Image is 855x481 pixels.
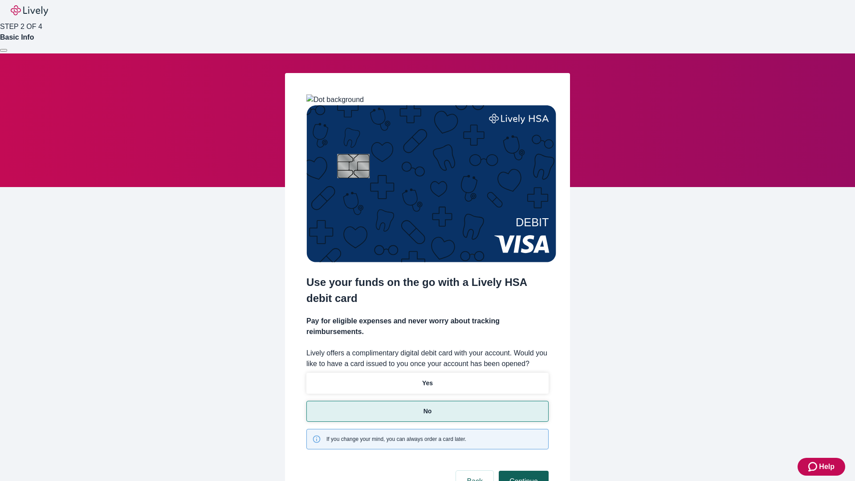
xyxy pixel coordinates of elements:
label: Lively offers a complimentary digital debit card with your account. Would you like to have a card... [306,348,549,369]
img: Dot background [306,94,364,105]
button: No [306,401,549,422]
button: Yes [306,373,549,394]
h2: Use your funds on the go with a Lively HSA debit card [306,274,549,306]
p: Yes [422,379,433,388]
h4: Pay for eligible expenses and never worry about tracking reimbursements. [306,316,549,337]
img: Debit card [306,105,556,262]
button: Zendesk support iconHelp [798,458,845,476]
p: No [423,407,432,416]
svg: Zendesk support icon [808,461,819,472]
span: Help [819,461,835,472]
span: If you change your mind, you can always order a card later. [326,435,466,443]
img: Lively [11,5,48,16]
